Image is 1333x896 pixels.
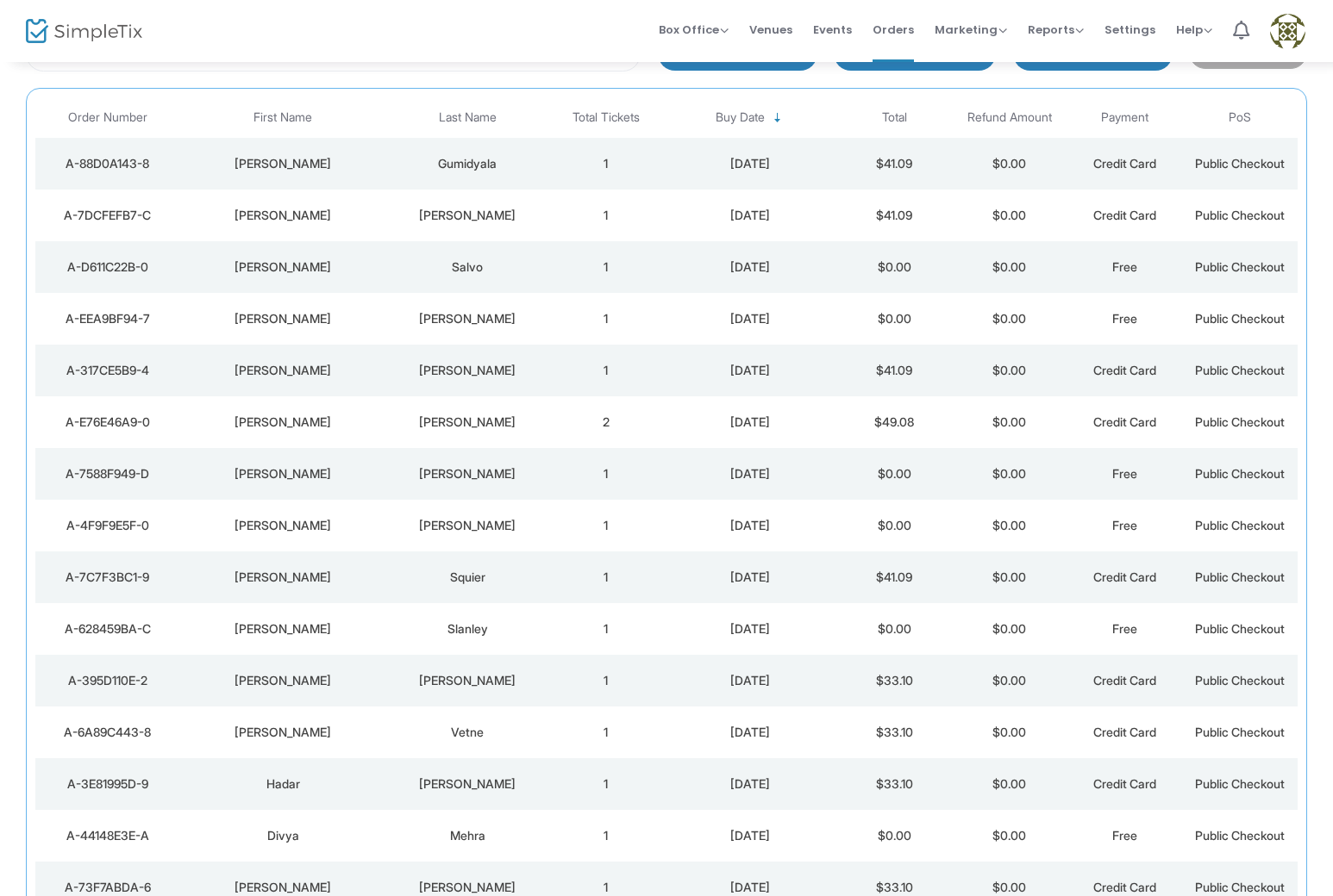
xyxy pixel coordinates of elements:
span: Credit Card [1093,880,1156,894]
span: Public Checkout [1195,673,1285,688]
span: Free [1112,466,1137,481]
div: 8/19/2025 [668,414,833,431]
td: $0.00 [952,345,1067,396]
td: $0.00 [952,190,1067,241]
span: Credit Card [1093,208,1156,222]
span: Public Checkout [1195,311,1285,326]
td: $0.00 [836,603,952,655]
td: $0.00 [952,396,1067,448]
td: 1 [548,758,664,810]
span: Events [813,8,852,52]
td: 1 [548,500,664,551]
div: Sutton [391,879,544,896]
td: 1 [548,655,664,706]
div: Christopher [184,569,383,586]
div: Thomas [184,414,383,431]
span: Settings [1105,8,1155,52]
span: Marketing [935,22,1007,38]
div: 8/18/2025 [668,724,833,741]
td: $41.09 [836,190,952,241]
span: Free [1112,311,1137,326]
span: Free [1112,518,1137,532]
div: 8/17/2025 [668,879,833,896]
td: 1 [548,293,664,345]
span: Box Office [659,22,729,38]
span: Public Checkout [1195,621,1285,636]
td: $33.10 [836,706,952,758]
span: Help [1176,22,1212,38]
span: Public Checkout [1195,414,1285,429]
td: $41.09 [836,138,952,190]
td: $0.00 [836,448,952,500]
span: Reports [1028,22,1084,38]
div: A-317CE5B9-4 [40,362,175,379]
div: Gumidyala [391,155,544,172]
div: Katherine [184,724,383,741]
td: 1 [548,345,664,396]
div: A-D611C22B-0 [40,258,175,276]
span: Credit Card [1093,414,1156,429]
td: $49.08 [836,396,952,448]
td: $0.00 [952,448,1067,500]
div: A-3E81995D-9 [40,775,175,793]
div: A-7588F949-D [40,465,175,482]
div: 8/18/2025 [668,672,833,689]
span: Credit Card [1093,776,1156,791]
div: McGuire [391,207,544,224]
div: Dana [184,362,383,379]
div: Kleiman [391,775,544,793]
div: 8/18/2025 [668,517,833,534]
div: Vetne [391,724,544,741]
td: 1 [548,241,664,293]
div: Coleman [391,310,544,327]
div: 8/18/2025 [668,775,833,793]
div: A-7DCFEFB7-C [40,207,175,224]
div: 8/19/2025 [668,155,833,172]
span: Credit Card [1093,673,1156,688]
div: Wetmore [391,414,544,431]
td: $0.00 [952,810,1067,862]
td: $0.00 [836,293,952,345]
div: Hinojosa [391,672,544,689]
div: 8/19/2025 [668,207,833,224]
span: Public Checkout [1195,466,1285,481]
span: Public Checkout [1195,363,1285,377]
span: Orders [873,8,914,52]
div: A-628459BA-C [40,620,175,638]
td: $0.00 [952,603,1067,655]
span: Public Checkout [1195,776,1285,791]
span: Free [1112,621,1137,636]
div: Saumya [184,155,383,172]
div: 8/18/2025 [668,465,833,482]
span: Sortable [771,111,785,125]
div: Bailey [184,310,383,327]
span: Public Checkout [1195,725,1285,739]
div: Squier [391,569,544,586]
div: A-88D0A143-8 [40,155,175,172]
div: A-6A89C443-8 [40,724,175,741]
td: $41.09 [836,345,952,396]
td: $0.00 [836,810,952,862]
span: Payment [1101,110,1148,125]
td: $0.00 [952,293,1067,345]
div: Divya [184,827,383,844]
td: 2 [548,396,664,448]
td: 1 [548,810,664,862]
td: 1 [548,448,664,500]
div: A-E76E46A9-0 [40,414,175,431]
div: Jackie [184,620,383,638]
div: Mehra [391,827,544,844]
div: 8/18/2025 [668,827,833,844]
td: $33.10 [836,758,952,810]
div: Simone [184,258,383,276]
td: $0.00 [952,138,1067,190]
div: A-44148E3E-A [40,827,175,844]
div: 8/19/2025 [668,310,833,327]
div: A-7C7F3BC1-9 [40,569,175,586]
span: Public Checkout [1195,880,1285,894]
div: A-395D110E-2 [40,672,175,689]
th: Total Tickets [548,97,664,138]
span: Free [1112,259,1137,274]
td: $0.00 [836,500,952,551]
div: Slanley [391,620,544,638]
